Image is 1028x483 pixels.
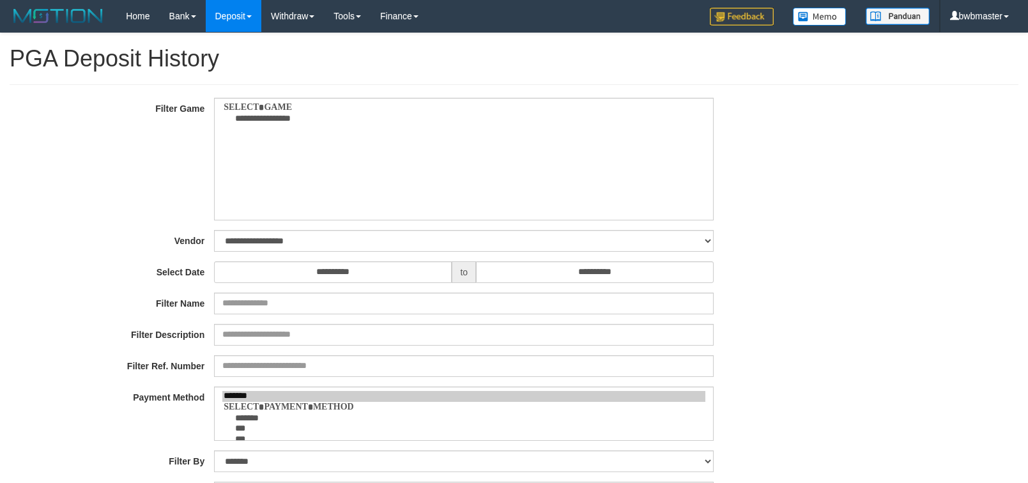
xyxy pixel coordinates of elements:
img: panduan.png [866,8,930,25]
span: to [452,261,476,283]
img: MOTION_logo.png [10,6,107,26]
img: Button%20Memo.svg [793,8,847,26]
img: Feedback.jpg [710,8,774,26]
h1: PGA Deposit History [10,46,1018,72]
